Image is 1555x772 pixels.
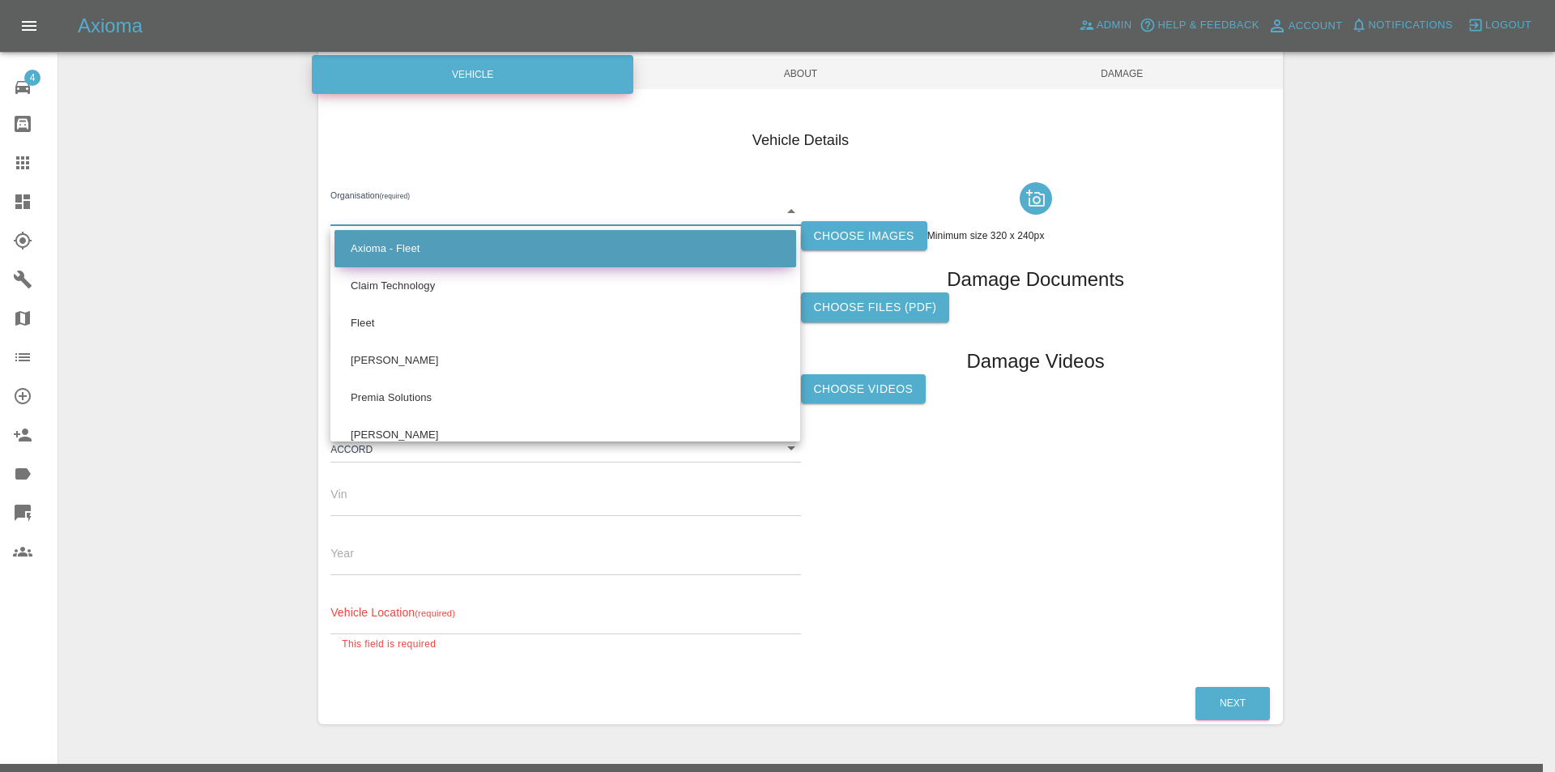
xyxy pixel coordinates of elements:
li: Premia Solutions [334,379,796,416]
li: Claim Technology [334,267,796,305]
li: Fleet [334,305,796,342]
li: Axioma - Fleet [334,230,796,267]
li: [PERSON_NAME] [334,416,796,454]
li: [PERSON_NAME] [334,342,796,379]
